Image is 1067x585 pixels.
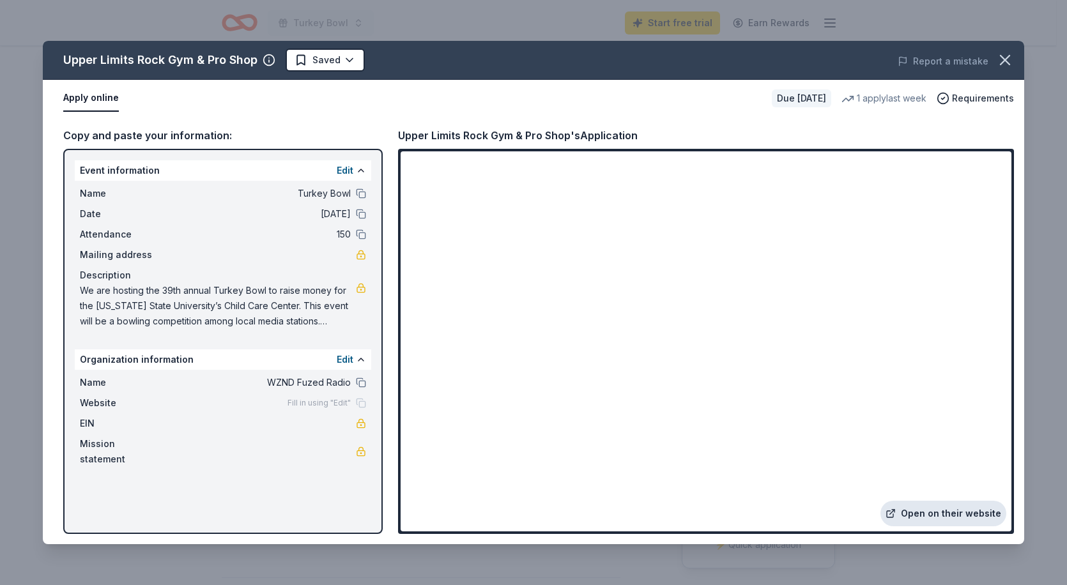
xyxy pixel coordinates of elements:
span: Saved [312,52,341,68]
a: Open on their website [880,501,1006,526]
span: Mission statement [80,436,165,467]
span: Attendance [80,227,165,242]
button: Saved [286,49,365,72]
span: Mailing address [80,247,165,262]
span: Date [80,206,165,222]
span: Turkey Bowl [165,186,351,201]
span: We are hosting the 39th annual Turkey Bowl to raise money for the [US_STATE] State University’s C... [80,283,356,329]
div: Description [80,268,366,283]
span: Website [80,395,165,411]
div: Organization information [75,349,371,370]
span: [DATE] [165,206,351,222]
div: Upper Limits Rock Gym & Pro Shop [63,50,257,70]
span: WZND Fuzed Radio [165,375,351,390]
button: Report a mistake [898,54,988,69]
button: Requirements [937,91,1014,106]
span: 150 [165,227,351,242]
span: Name [80,375,165,390]
button: Edit [337,352,353,367]
div: Copy and paste your information: [63,127,383,144]
span: Requirements [952,91,1014,106]
span: EIN [80,416,165,431]
button: Edit [337,163,353,178]
button: Apply online [63,85,119,112]
span: Name [80,186,165,201]
div: Upper Limits Rock Gym & Pro Shop's Application [398,127,638,144]
span: Fill in using "Edit" [288,398,351,408]
div: Event information [75,160,371,181]
div: Due [DATE] [772,89,831,107]
div: 1 apply last week [841,91,926,106]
